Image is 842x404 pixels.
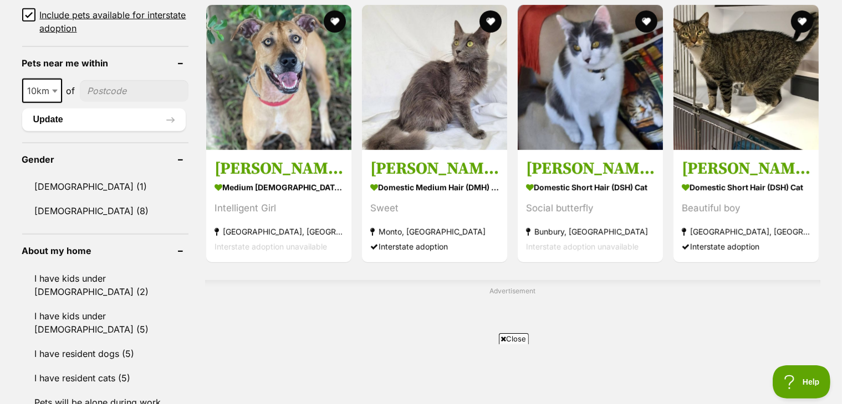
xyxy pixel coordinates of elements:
a: [PERSON_NAME] medium [DEMOGRAPHIC_DATA] Dog Intelligent Girl [GEOGRAPHIC_DATA], [GEOGRAPHIC_DATA]... [206,150,351,262]
iframe: Help Scout Beacon - Open [773,365,831,398]
strong: Domestic Short Hair (DSH) Cat [526,179,655,195]
div: Interstate adoption [682,239,810,254]
a: Include pets available for interstate adoption [22,8,188,35]
button: favourite [324,11,346,33]
span: 10km [22,79,62,103]
strong: [GEOGRAPHIC_DATA], [GEOGRAPHIC_DATA] [682,224,810,239]
span: Include pets available for interstate adoption [40,8,188,35]
div: Intelligent Girl [215,201,343,216]
a: [PERSON_NAME] Domestic Medium Hair (DMH) Cat Sweet Monto, [GEOGRAPHIC_DATA] Interstate adoption [362,150,507,262]
header: Gender [22,154,188,164]
strong: [GEOGRAPHIC_DATA], [GEOGRAPHIC_DATA] [215,224,343,239]
div: Sweet [370,201,499,216]
iframe: Advertisement [152,349,690,398]
button: Update [22,108,186,131]
h3: [PERSON_NAME] [215,158,343,179]
a: [DEMOGRAPHIC_DATA] (8) [22,199,188,222]
h3: [PERSON_NAME] [526,158,655,179]
img: Misty aka Victor - Domestic Short Hair (DSH) Cat [673,5,819,150]
div: Beautiful boy [682,201,810,216]
div: Interstate adoption [370,239,499,254]
strong: Bunbury, [GEOGRAPHIC_DATA] [526,224,655,239]
img: Misty - Domestic Medium Hair (DMH) Cat [362,5,507,150]
span: Close [499,333,529,344]
h3: [PERSON_NAME] [370,158,499,179]
h3: [PERSON_NAME] aka [PERSON_NAME] [682,158,810,179]
a: I have resident cats (5) [22,366,188,390]
button: favourite [635,11,657,33]
span: Interstate adoption unavailable [215,242,327,251]
strong: medium [DEMOGRAPHIC_DATA] Dog [215,179,343,195]
strong: Domestic Medium Hair (DMH) Cat [370,179,499,195]
button: favourite [792,11,814,33]
button: favourite [479,11,502,33]
strong: Domestic Short Hair (DSH) Cat [682,179,810,195]
strong: Monto, [GEOGRAPHIC_DATA] [370,224,499,239]
a: I have kids under [DEMOGRAPHIC_DATA] (2) [22,267,188,303]
img: Misty - Shar Pei Dog [206,5,351,150]
a: [PERSON_NAME] aka [PERSON_NAME] Domestic Short Hair (DSH) Cat Beautiful boy [GEOGRAPHIC_DATA], [G... [673,150,819,262]
a: I have kids under [DEMOGRAPHIC_DATA] (5) [22,304,188,341]
img: Misty - Domestic Short Hair (DSH) Cat [518,5,663,150]
span: 10km [23,83,61,99]
span: of [67,84,75,97]
span: Interstate adoption unavailable [526,242,639,251]
input: postcode [80,80,188,101]
a: I have resident dogs (5) [22,342,188,365]
header: About my home [22,246,188,256]
a: [PERSON_NAME] Domestic Short Hair (DSH) Cat Social butterfly Bunbury, [GEOGRAPHIC_DATA] Interstat... [518,150,663,262]
header: Pets near me within [22,58,188,68]
div: Social butterfly [526,201,655,216]
a: [DEMOGRAPHIC_DATA] (1) [22,175,188,198]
